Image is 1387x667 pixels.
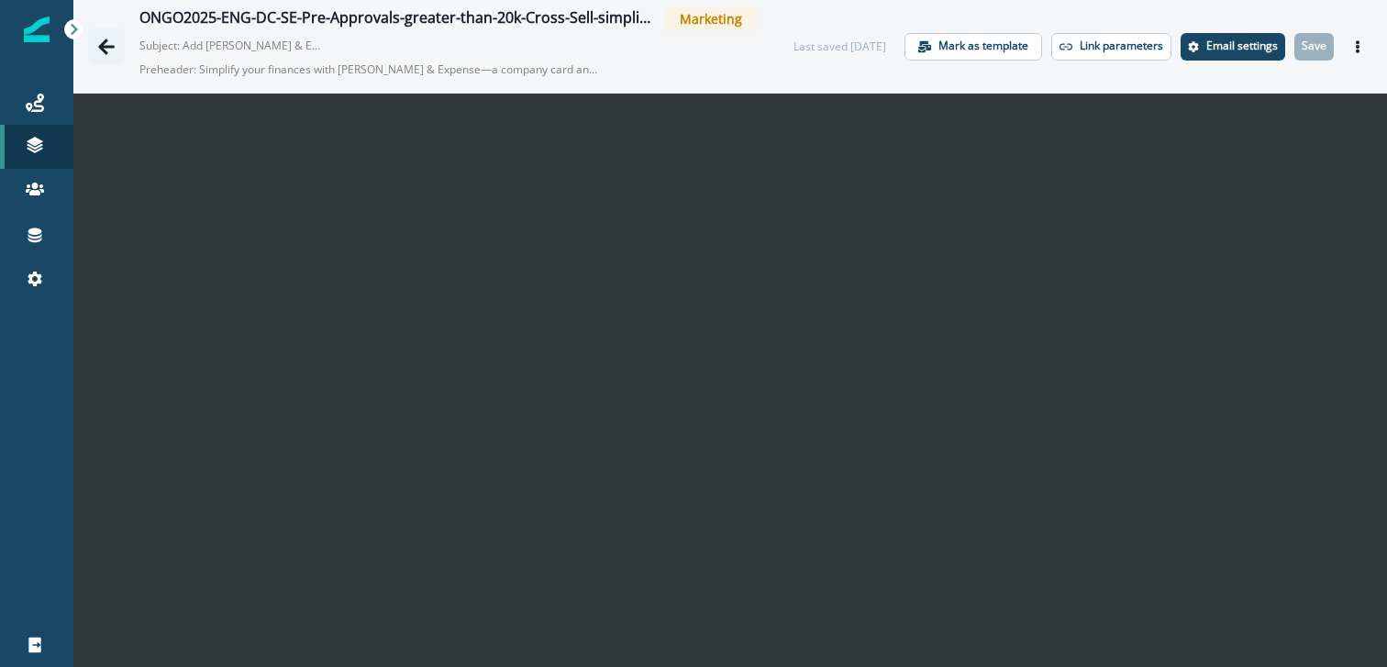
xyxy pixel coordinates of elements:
img: Inflection [24,17,50,42]
div: Last saved [DATE] [793,39,886,55]
button: Settings [1181,33,1285,61]
button: Save [1294,33,1334,61]
p: Link parameters [1080,39,1163,52]
span: Marketing [665,7,757,30]
button: Actions [1343,33,1372,61]
div: ONGO2025-ENG-DC-SE-Pre-Approvals-greater-than-20k-Cross-Sell-simplify-finances-with-a-swipe [139,9,650,29]
p: Mark as template [938,39,1028,52]
button: Go back [88,28,125,65]
p: Preheader: Simplify your finances with [PERSON_NAME] & Expense—a company card and expense managem... [139,54,598,85]
button: Link parameters [1051,33,1171,61]
p: Email settings [1206,39,1278,52]
button: Mark as template [904,33,1042,61]
p: Save [1302,39,1326,52]
p: Subject: Add [PERSON_NAME] & Expense at no extra cost [139,30,323,54]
